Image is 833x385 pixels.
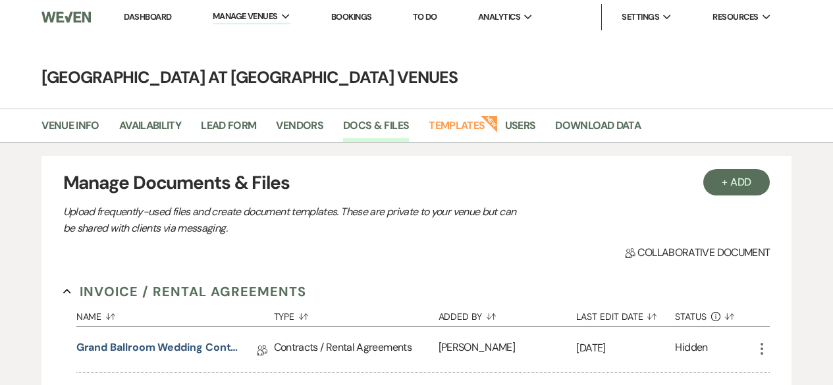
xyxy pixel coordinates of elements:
a: Dashboard [124,11,171,22]
span: Resources [712,11,758,24]
a: Users [505,117,536,142]
a: Templates [429,117,485,142]
a: Vendors [276,117,323,142]
a: Availability [119,117,181,142]
button: Type [274,301,439,326]
a: Lead Form [201,117,256,142]
div: Hidden [675,340,707,360]
p: [DATE] [576,340,675,357]
button: + Add [703,169,770,195]
button: Status [675,301,754,326]
button: Invoice / Rental Agreements [63,282,306,301]
a: Bookings [331,11,372,22]
p: Upload frequently-used files and create document templates. These are private to your venue but c... [63,203,524,237]
button: Added By [439,301,577,326]
a: Download Data [555,117,641,142]
div: [PERSON_NAME] [439,327,577,372]
strong: New [480,114,498,132]
span: Collaborative document [625,245,770,261]
span: Status [675,312,707,321]
img: Weven Logo [41,3,90,31]
div: Contracts / Rental Agreements [274,327,439,372]
a: Venue Info [41,117,99,142]
button: Name [76,301,274,326]
span: Manage Venues [213,10,278,23]
a: To Do [413,11,437,22]
a: Grand Ballroom Wedding Contract 2026 [76,340,241,360]
a: Docs & Files [343,117,409,142]
span: Settings [622,11,659,24]
h3: Manage Documents & Files [63,169,770,197]
button: Last Edit Date [576,301,675,326]
span: Analytics [478,11,520,24]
